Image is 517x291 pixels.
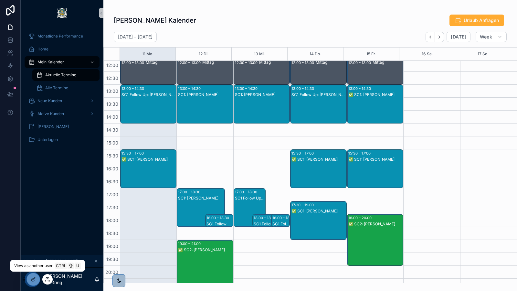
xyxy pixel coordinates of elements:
div: Mittag [316,60,346,65]
div: SC1 Follow Up: [PERSON_NAME] [254,221,284,227]
div: 13:00 – 14:30SC1: [PERSON_NAME] [177,85,233,123]
button: 17 So. [478,48,489,60]
div: SC1 Follow Up: [PERSON_NAME] [291,92,346,97]
span: Week [480,34,492,40]
h1: [PERSON_NAME] Kalender [114,16,196,25]
div: 13:00 – 14:30 [178,85,202,92]
div: 12:00 – 13:00Mittag [290,59,346,84]
div: 15:30 – 17:00✅ SC1: [PERSON_NAME] [290,150,346,188]
span: 13:30 [105,101,120,107]
div: 17:00 – 18:30 [235,189,259,195]
div: 12:00 – 13:00 [121,59,146,66]
div: 17:30 – 19:00 [291,202,315,208]
div: 17:00 – 18:30 [178,189,202,195]
span: 15:00 [105,140,120,145]
span: U [75,263,80,268]
h2: [DATE] – [DATE] [118,34,153,40]
button: 14 Do. [310,48,321,60]
span: 18:30 [105,231,120,236]
a: Neue Kunden [25,95,100,107]
div: 13:00 – 14:30SC1: [PERSON_NAME] [234,85,290,123]
a: Monatliche Performance [25,30,100,42]
div: ✅ SC1: [PERSON_NAME] [348,92,403,97]
div: 13:00 – 14:30 [235,85,259,92]
div: ✅ SC1: [PERSON_NAME] [291,209,346,214]
div: 18:00 – 20:00 [348,215,373,221]
div: 11 Mo. [142,48,153,60]
span: Mein Kalender [37,59,64,65]
div: 18:00 – 18:30SC1 Follow Up: [PERSON_NAME] [206,214,233,227]
button: [DATE] [447,32,470,42]
div: 17:00 – 18:30SC1: [PERSON_NAME] [177,189,224,227]
div: Mittag [373,60,403,65]
div: Mittag [146,60,176,65]
button: Next [435,32,444,42]
span: 17:30 [105,205,120,210]
div: 13:00 – 14:30 [291,85,316,92]
div: 12:00 – 13:00 [291,59,316,66]
div: 13:00 – 14:30 [348,85,373,92]
div: 15:30 – 17:00✅ SC1: [PERSON_NAME] [121,150,176,188]
span: View as another user [14,263,53,268]
div: 18:00 – 18:30 [254,215,278,221]
div: 12:00 – 13:00Mittag [234,59,290,84]
div: SC1 Follow Up: [PERSON_NAME] [235,196,265,201]
div: 18:00 – 18:30 [206,215,231,221]
div: ✅ SC1: [PERSON_NAME] [291,157,346,162]
span: 16:30 [105,179,120,184]
span: 19:00 [105,243,120,249]
button: Back [426,32,435,42]
div: 13:00 – 14:30SC1 Follow Up: [PERSON_NAME] [121,85,176,123]
div: Mittag [259,60,289,65]
span: Aktive Kunden [37,111,64,116]
span: Unterlagen [37,137,58,142]
div: 15 Fr. [366,48,376,60]
div: ✅ SC1: [PERSON_NAME] [121,157,176,162]
span: Neue Kunden [37,98,62,103]
span: Urlaub Anfragen [464,17,499,24]
button: Week [476,32,507,42]
div: 13:00 – 14:30✅ SC1: [PERSON_NAME] [347,85,403,123]
span: 16:00 [105,166,120,171]
span: 13:00 [105,88,120,94]
div: 19:00 – 21:00 [178,241,202,247]
span: 14:30 [105,127,120,133]
a: Home [25,43,100,55]
a: Mein Kalender [25,56,100,68]
div: Mittag [202,60,232,65]
span: Home [37,47,48,52]
div: 13:00 – 14:30SC1 Follow Up: [PERSON_NAME] [290,85,346,123]
div: SC1: [PERSON_NAME] [178,92,232,97]
p: [PERSON_NAME] Leißring [45,273,94,286]
span: 14:00 [105,114,120,120]
span: Alle Termine [45,85,68,91]
button: Urlaub Anfragen [449,15,504,26]
span: 15:30 [105,153,120,158]
div: ✅ SC2: [PERSON_NAME] [178,247,232,253]
div: 13:00 – 14:30 [121,85,146,92]
div: 17:30 – 19:00✅ SC1: [PERSON_NAME] [290,201,346,240]
div: 15:30 – 17:00 [121,150,145,156]
span: Viewing as [PERSON_NAME] [25,259,78,264]
div: 18:00 – 18:30 [272,215,297,221]
div: 12:00 – 13:00 [348,59,373,66]
span: Ctrl [55,263,67,269]
div: 18:00 – 20:00✅ SC2: [PERSON_NAME] [347,214,403,265]
div: 15:30 – 17:00 [348,150,372,156]
button: 12 Di. [199,48,209,60]
span: 12:30 [105,75,120,81]
button: 13 Mi. [254,48,265,60]
span: 19:30 [105,256,120,262]
div: 17:00 – 18:30SC1 Follow Up: [PERSON_NAME] [234,189,265,227]
span: 12:00 [105,62,120,68]
span: 20:30 [104,282,120,288]
div: 15:30 – 17:00 [291,150,315,156]
img: App logo [57,8,67,18]
button: 16 Sa. [422,48,433,60]
a: Alle Termine [32,82,100,94]
a: Aktuelle Termine [32,69,100,81]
